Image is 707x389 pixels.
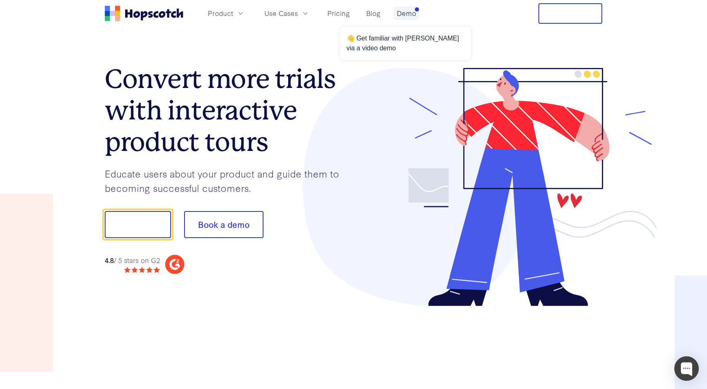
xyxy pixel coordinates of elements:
[208,8,233,18] span: Product
[347,34,464,54] p: 👋 Get familiar with [PERSON_NAME] via a video demo
[105,255,114,265] strong: 4.8
[105,166,353,195] p: Educate users about your product and guide them to becoming successful customers.
[105,211,171,238] button: Show me!
[203,7,250,20] button: Product
[259,7,314,20] button: Use Cases
[105,63,353,157] h1: Convert more trials with interactive product tours
[538,3,602,24] button: Free Trial
[394,7,419,20] a: Demo
[105,6,183,21] a: Home
[324,7,353,20] a: Pricing
[363,7,384,20] a: Blog
[105,255,160,265] div: / 5 stars on G2
[264,8,298,18] span: Use Cases
[184,211,263,238] button: Book a demo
